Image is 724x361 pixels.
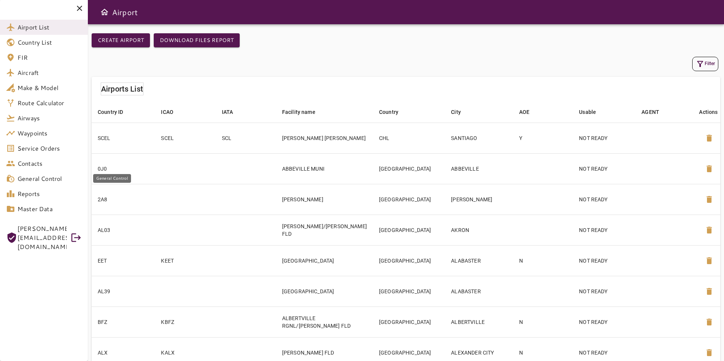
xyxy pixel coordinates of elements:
td: SCL [216,123,276,153]
div: IATA [222,107,233,117]
p: NOT READY [579,226,629,234]
p: NOT READY [579,288,629,295]
td: SCEL [155,123,215,153]
span: delete [705,226,714,235]
p: NOT READY [579,196,629,203]
span: delete [705,317,714,327]
span: Facility name [282,107,325,117]
td: ALABASTER [445,276,513,307]
h6: Airport [112,6,138,18]
td: [GEOGRAPHIC_DATA] [373,215,445,245]
td: AKRON [445,215,513,245]
span: Make & Model [17,83,82,92]
button: Download Files Report [154,33,240,47]
td: [PERSON_NAME] [276,184,373,215]
span: ICAO [161,107,183,117]
p: NOT READY [579,134,629,142]
td: BFZ [92,307,155,337]
td: 0J0 [92,153,155,184]
td: ABBEVILLE MUNI [276,153,373,184]
button: Delete Airport [700,313,718,331]
button: Delete Airport [700,252,718,270]
span: delete [705,164,714,173]
button: Delete Airport [700,221,718,239]
div: General Control [93,174,131,183]
div: Facility name [282,107,315,117]
h6: Airports List [101,83,143,95]
td: N [513,307,573,337]
td: SANTIAGO [445,123,513,153]
td: KEET [155,245,215,276]
span: Country [379,107,408,117]
span: General Control [17,174,82,183]
span: Country List [17,38,82,47]
span: delete [705,287,714,296]
td: AL39 [92,276,155,307]
td: [PERSON_NAME] [PERSON_NAME] [276,123,373,153]
div: ICAO [161,107,173,117]
td: [GEOGRAPHIC_DATA] [276,276,373,307]
td: ALABASTER [445,245,513,276]
p: NOT READY [579,318,629,326]
span: [PERSON_NAME][EMAIL_ADDRESS][DOMAIN_NAME] [17,224,67,251]
p: NOT READY [579,349,629,356]
td: ALBERTVILLE [445,307,513,337]
div: AOE [519,107,529,117]
td: N [513,245,573,276]
span: IATA [222,107,243,117]
div: City [451,107,461,117]
button: Delete Airport [700,160,718,178]
span: FIR [17,53,82,62]
button: Delete Airport [700,129,718,147]
span: AGENT [641,107,669,117]
td: [PERSON_NAME] [445,184,513,215]
button: Create airport [92,33,150,47]
span: Waypoints [17,129,82,138]
span: Service Orders [17,144,82,153]
td: AL03 [92,215,155,245]
td: ALBERTVILLE RGNL/[PERSON_NAME] FLD [276,307,373,337]
td: [GEOGRAPHIC_DATA] [373,153,445,184]
td: [GEOGRAPHIC_DATA] [373,276,445,307]
td: ABBEVILLE [445,153,513,184]
td: [GEOGRAPHIC_DATA] [276,245,373,276]
td: [PERSON_NAME]/[PERSON_NAME] FLD [276,215,373,245]
td: CHL [373,123,445,153]
span: Airport List [17,23,82,32]
td: KBFZ [155,307,215,337]
td: 2A8 [92,184,155,215]
td: EET [92,245,155,276]
button: Open drawer [97,5,112,20]
span: Country ID [98,107,133,117]
span: City [451,107,471,117]
span: AOE [519,107,539,117]
span: Usable [579,107,606,117]
button: Delete Airport [700,190,718,209]
td: SCEL [92,123,155,153]
td: [GEOGRAPHIC_DATA] [373,245,445,276]
div: Country [379,107,398,117]
span: delete [705,348,714,357]
td: [GEOGRAPHIC_DATA] [373,184,445,215]
span: delete [705,195,714,204]
button: Filter [692,57,718,71]
span: Reports [17,189,82,198]
span: Master Data [17,204,82,213]
span: Aircraft [17,68,82,77]
button: Delete Airport [700,282,718,300]
div: Country ID [98,107,123,117]
span: delete [705,256,714,265]
span: Contacts [17,159,82,168]
p: NOT READY [579,257,629,265]
td: Y [513,123,573,153]
span: Airways [17,114,82,123]
p: NOT READY [579,165,629,173]
div: Usable [579,107,596,117]
td: [GEOGRAPHIC_DATA] [373,307,445,337]
div: AGENT [641,107,659,117]
span: Route Calculator [17,98,82,107]
span: delete [705,134,714,143]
